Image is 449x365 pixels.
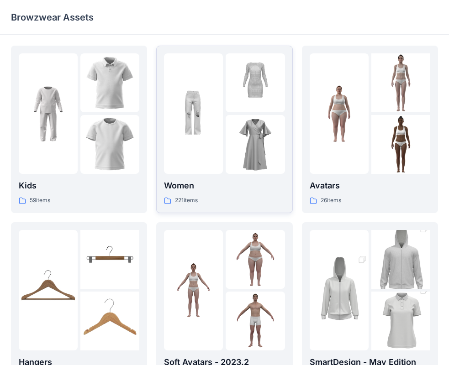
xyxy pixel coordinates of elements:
img: folder 1 [164,261,223,319]
img: folder 1 [164,84,223,143]
img: folder 1 [19,261,78,319]
p: Browzwear Assets [11,11,94,24]
img: folder 3 [226,292,285,350]
img: folder 1 [19,84,78,143]
img: folder 2 [226,230,285,289]
a: folder 1folder 2folder 3Kids59items [11,46,147,213]
a: folder 1folder 2folder 3Avatars26items [302,46,438,213]
p: 59 items [30,196,50,205]
p: Women [164,179,285,192]
p: 26 items [321,196,341,205]
img: folder 3 [80,292,139,350]
img: folder 1 [310,246,369,334]
img: folder 3 [371,115,430,174]
img: folder 3 [226,115,285,174]
a: folder 1folder 2folder 3Women221items [156,46,292,213]
img: folder 2 [371,215,430,304]
p: Avatars [310,179,430,192]
img: folder 2 [371,53,430,112]
img: folder 3 [80,115,139,174]
img: folder 2 [226,53,285,112]
img: folder 1 [310,84,369,143]
img: folder 2 [80,53,139,112]
p: 221 items [175,196,198,205]
img: folder 2 [80,230,139,289]
p: Kids [19,179,139,192]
